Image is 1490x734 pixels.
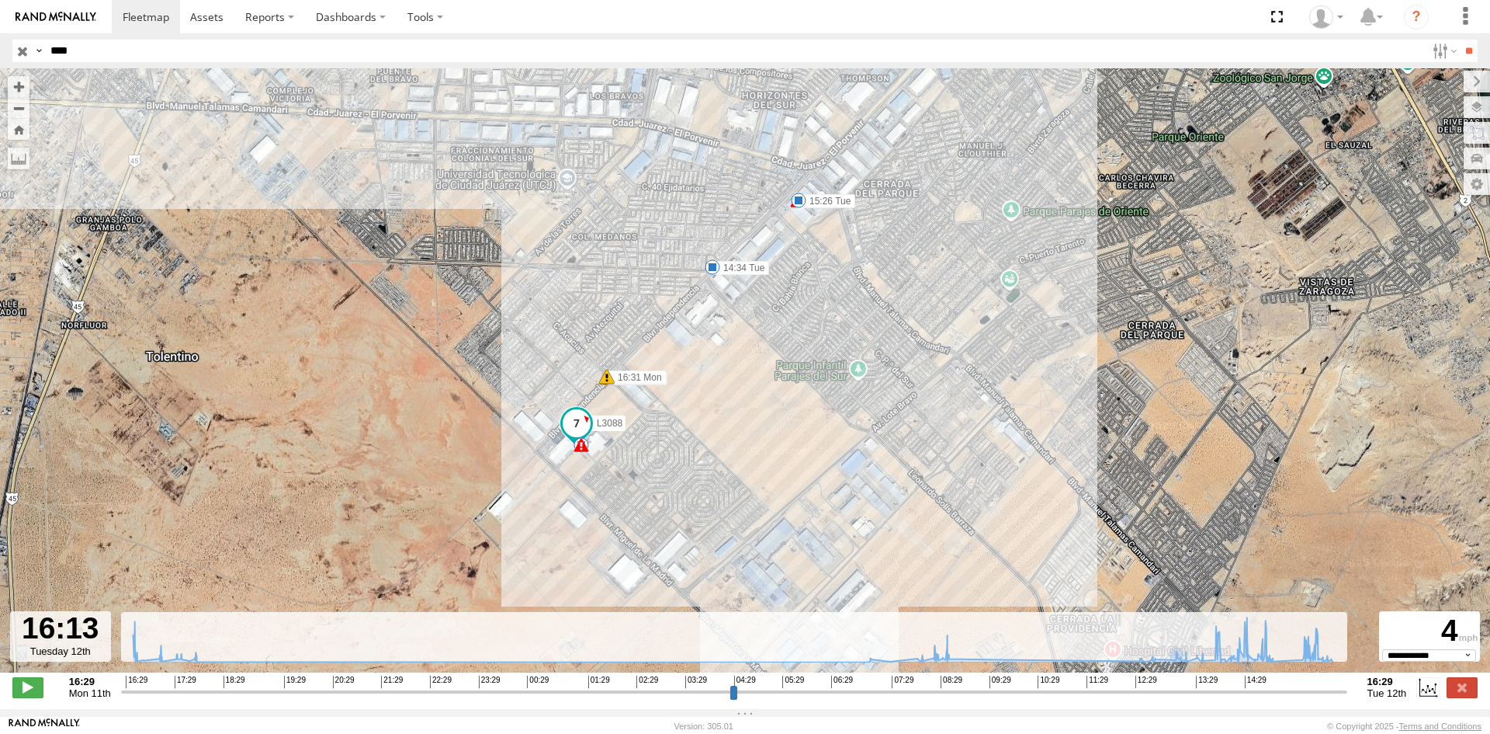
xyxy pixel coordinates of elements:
button: Zoom out [8,97,29,119]
label: Measure [8,148,29,169]
img: rand-logo.svg [16,12,96,23]
i: ? [1404,5,1429,30]
span: 00:29 [527,676,549,688]
span: 05:29 [782,676,804,688]
span: 09:29 [989,676,1011,688]
div: 249 [573,437,589,453]
span: 08:29 [941,676,962,688]
span: Tue 12th Aug 2025 [1367,687,1407,699]
span: 07:29 [892,676,913,688]
a: Terms and Conditions [1399,722,1481,731]
a: Visit our Website [9,718,80,734]
label: 14:34 Tue [712,261,769,275]
label: 15:26 Tue [799,194,855,208]
span: 06:29 [831,676,853,688]
div: 38 [790,193,806,208]
label: Search Filter Options [1426,40,1460,62]
div: Version: 305.01 [674,722,733,731]
span: 13:29 [1196,676,1218,688]
span: Mon 11th Aug 2025 [69,687,111,699]
span: 20:29 [333,676,355,688]
span: 12:29 [1135,676,1157,688]
span: 16:29 [126,676,147,688]
button: Zoom Home [8,119,29,140]
span: 23:29 [479,676,501,688]
div: Roberto Garcia [1304,5,1349,29]
span: 03:29 [685,676,707,688]
button: Zoom in [8,76,29,97]
label: 16:31 Mon [608,371,667,385]
span: 04:29 [734,676,756,688]
strong: 16:29 [1367,676,1407,687]
span: 14:29 [1245,676,1266,688]
div: © Copyright 2025 - [1327,722,1481,731]
label: Play/Stop [12,677,43,697]
span: 22:29 [430,676,452,688]
div: 4 [1381,614,1478,649]
label: Search Query [33,40,45,62]
span: 11:29 [1086,676,1108,688]
span: 02:29 [636,676,658,688]
span: 17:29 [175,676,196,688]
span: L3088 [597,417,622,428]
label: Close [1447,677,1478,697]
span: 19:29 [284,676,306,688]
span: 10:29 [1038,676,1059,688]
span: 01:29 [588,676,610,688]
span: 21:29 [381,676,403,688]
span: 18:29 [223,676,245,688]
label: 16:31 Mon [607,370,667,384]
label: Map Settings [1464,173,1490,195]
strong: 16:29 [69,676,111,687]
